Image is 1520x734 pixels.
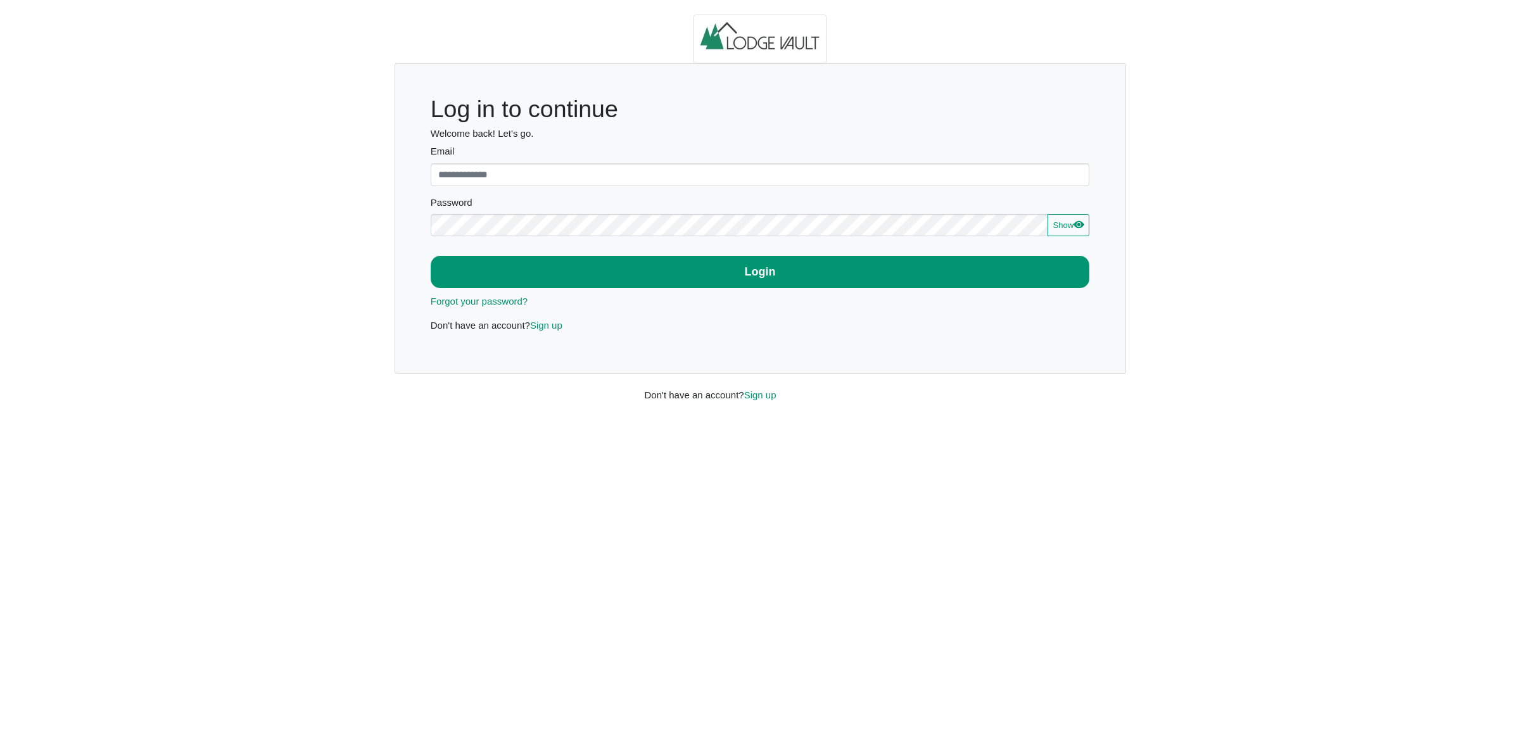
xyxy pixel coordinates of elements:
div: Don't have an account? [635,374,885,402]
legend: Password [431,196,1090,214]
svg: eye fill [1073,219,1084,229]
h1: Log in to continue [431,95,1090,123]
label: Email [431,144,1090,159]
p: Don't have an account? [431,319,1090,333]
h6: Welcome back! Let's go. [431,128,1090,139]
a: Sign up [744,389,776,400]
b: Login [745,265,776,278]
img: logo.2b93711c.jpg [693,15,826,64]
a: Forgot your password? [431,296,528,307]
button: Login [431,256,1090,288]
button: Showeye fill [1048,214,1089,237]
a: Sign up [530,320,562,331]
